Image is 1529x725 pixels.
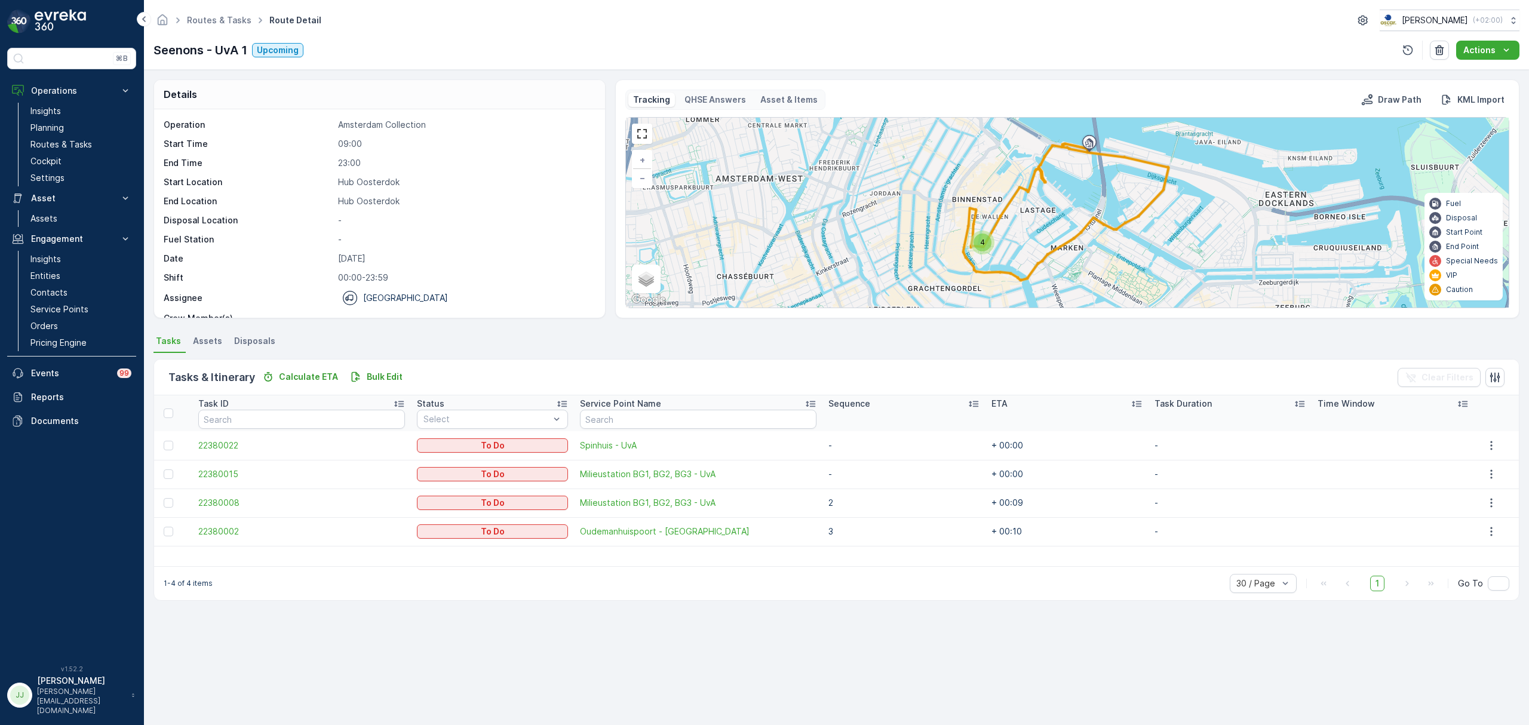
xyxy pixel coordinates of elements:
[338,157,592,169] p: 23:00
[252,43,303,57] button: Upcoming
[828,398,870,410] p: Sequence
[363,292,448,304] p: [GEOGRAPHIC_DATA]
[633,266,659,292] a: Layers
[1446,199,1461,208] p: Fuel
[1436,93,1509,107] button: KML Import
[338,272,592,284] p: 00:00-23:59
[156,335,181,347] span: Tasks
[7,10,31,33] img: logo
[198,440,405,451] span: 22380022
[481,468,505,480] p: To Do
[580,468,816,480] span: Milieustation BG1, BG2, BG3 - UvA
[1398,368,1481,387] button: Clear Filters
[1457,94,1505,106] p: KML Import
[26,153,136,170] a: Cockpit
[338,119,592,131] p: Amsterdam Collection
[1318,398,1375,410] p: Time Window
[580,526,816,537] span: Oudemanhuispoort - [GEOGRAPHIC_DATA]
[119,368,129,378] p: 99
[234,335,275,347] span: Disposals
[481,526,505,537] p: To Do
[417,398,444,410] p: Status
[193,335,222,347] span: Assets
[1463,44,1496,56] p: Actions
[10,686,29,705] div: JJ
[37,687,125,715] p: [PERSON_NAME][EMAIL_ADDRESS][DOMAIN_NAME]
[580,497,816,509] span: Milieustation BG1, BG2, BG3 - UvA
[1473,16,1503,25] p: ( +02:00 )
[31,85,112,97] p: Operations
[164,469,173,479] div: Toggle Row Selected
[1149,460,1312,489] td: -
[481,440,505,451] p: To Do
[31,391,131,403] p: Reports
[164,214,333,226] p: Disposal Location
[164,176,333,188] p: Start Location
[417,438,568,453] button: To Do
[30,253,61,265] p: Insights
[7,79,136,103] button: Operations
[31,415,131,427] p: Documents
[279,371,338,383] p: Calculate ETA
[985,489,1149,517] td: + 00:09
[26,103,136,119] a: Insights
[7,186,136,210] button: Asset
[1155,398,1212,410] p: Task Duration
[1149,517,1312,546] td: -
[980,238,985,247] span: 4
[198,497,405,509] span: 22380008
[338,312,592,324] p: -
[153,41,247,59] p: Seenons - UvA 1
[30,303,88,315] p: Service Points
[31,192,112,204] p: Asset
[26,136,136,153] a: Routes & Tasks
[7,361,136,385] a: Events99
[338,138,592,150] p: 09:00
[985,431,1149,460] td: + 00:00
[198,468,405,480] span: 22380015
[684,94,746,106] p: QHSE Answers
[423,413,549,425] p: Select
[30,213,57,225] p: Assets
[164,253,333,265] p: Date
[164,195,333,207] p: End Location
[1356,93,1426,107] button: Draw Path
[760,94,818,106] p: Asset & Items
[367,371,403,383] p: Bulk Edit
[30,155,62,167] p: Cockpit
[633,169,651,187] a: Zoom Out
[1446,242,1479,251] p: End Point
[30,270,60,282] p: Entities
[26,170,136,186] a: Settings
[164,579,213,588] p: 1-4 of 4 items
[31,233,112,245] p: Engagement
[417,496,568,510] button: To Do
[30,337,87,349] p: Pricing Engine
[338,214,592,226] p: -
[985,460,1149,489] td: + 00:00
[822,460,985,489] td: -
[1370,576,1384,591] span: 1
[164,527,173,536] div: Toggle Row Selected
[1380,14,1397,27] img: basis-logo_rgb2x.png
[164,138,333,150] p: Start Time
[30,320,58,332] p: Orders
[26,268,136,284] a: Entities
[1149,431,1312,460] td: -
[580,410,816,429] input: Search
[30,122,64,134] p: Planning
[580,440,816,451] a: Spinhuis - UvA
[1402,14,1468,26] p: [PERSON_NAME]
[164,441,173,450] div: Toggle Row Selected
[168,369,255,386] p: Tasks & Itinerary
[26,318,136,334] a: Orders
[30,139,92,150] p: Routes & Tasks
[198,526,405,537] a: 22380002
[417,467,568,481] button: To Do
[338,253,592,265] p: [DATE]
[1446,213,1477,223] p: Disposal
[187,15,251,25] a: Routes & Tasks
[30,172,65,184] p: Settings
[1446,271,1457,280] p: VIP
[26,284,136,301] a: Contacts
